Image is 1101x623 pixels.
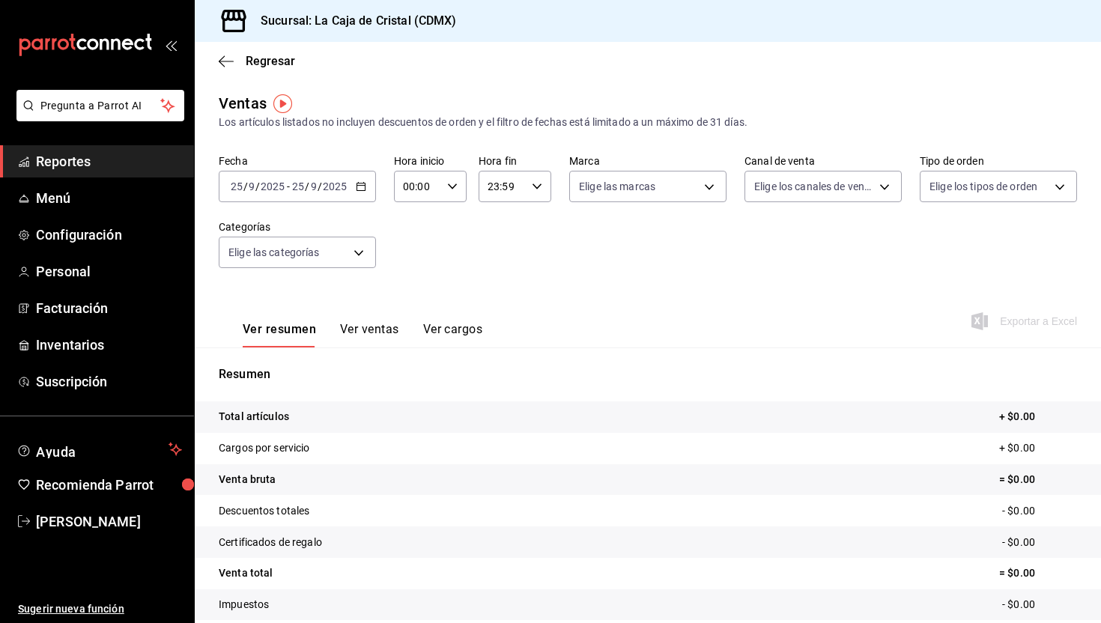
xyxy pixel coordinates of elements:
img: Tooltip marker [273,94,292,113]
h3: Sucursal: La Caja de Cristal (CDMX) [249,12,457,30]
span: Suscripción [36,371,182,392]
p: - $0.00 [1002,597,1077,613]
span: / [305,180,309,192]
label: Fecha [219,156,376,166]
span: Reportes [36,151,182,171]
span: Sugerir nueva función [18,601,182,617]
span: Elige los canales de venta [754,179,874,194]
p: = $0.00 [999,472,1077,487]
label: Hora fin [479,156,551,166]
p: Descuentos totales [219,503,309,519]
input: ---- [260,180,285,192]
label: Marca [569,156,727,166]
button: open_drawer_menu [165,39,177,51]
div: navigation tabs [243,322,482,347]
span: - [287,180,290,192]
input: -- [291,180,305,192]
p: + $0.00 [999,409,1077,425]
p: Venta total [219,565,273,581]
span: Menú [36,188,182,208]
input: -- [310,180,318,192]
p: - $0.00 [1002,535,1077,550]
p: Venta bruta [219,472,276,487]
p: Impuestos [219,597,269,613]
span: Facturación [36,298,182,318]
p: + $0.00 [999,440,1077,456]
button: Ver ventas [340,322,399,347]
span: Elige las categorías [228,245,320,260]
p: = $0.00 [999,565,1077,581]
span: [PERSON_NAME] [36,511,182,532]
span: / [318,180,322,192]
p: - $0.00 [1002,503,1077,519]
button: Pregunta a Parrot AI [16,90,184,121]
label: Hora inicio [394,156,467,166]
span: / [243,180,248,192]
div: Ventas [219,92,267,115]
p: Resumen [219,365,1077,383]
span: Ayuda [36,440,163,458]
button: Ver resumen [243,322,316,347]
span: Personal [36,261,182,282]
span: / [255,180,260,192]
input: -- [248,180,255,192]
p: Total artículos [219,409,289,425]
span: Pregunta a Parrot AI [40,98,161,114]
span: Elige los tipos de orden [929,179,1037,194]
button: Regresar [219,54,295,68]
p: Certificados de regalo [219,535,322,550]
span: Elige las marcas [579,179,655,194]
span: Regresar [246,54,295,68]
p: Cargos por servicio [219,440,310,456]
label: Categorías [219,222,376,232]
span: Configuración [36,225,182,245]
button: Ver cargos [423,322,483,347]
label: Tipo de orden [920,156,1077,166]
span: Inventarios [36,335,182,355]
span: Recomienda Parrot [36,475,182,495]
div: Los artículos listados no incluyen descuentos de orden y el filtro de fechas está limitado a un m... [219,115,1077,130]
input: -- [230,180,243,192]
a: Pregunta a Parrot AI [10,109,184,124]
input: ---- [322,180,348,192]
label: Canal de venta [744,156,902,166]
